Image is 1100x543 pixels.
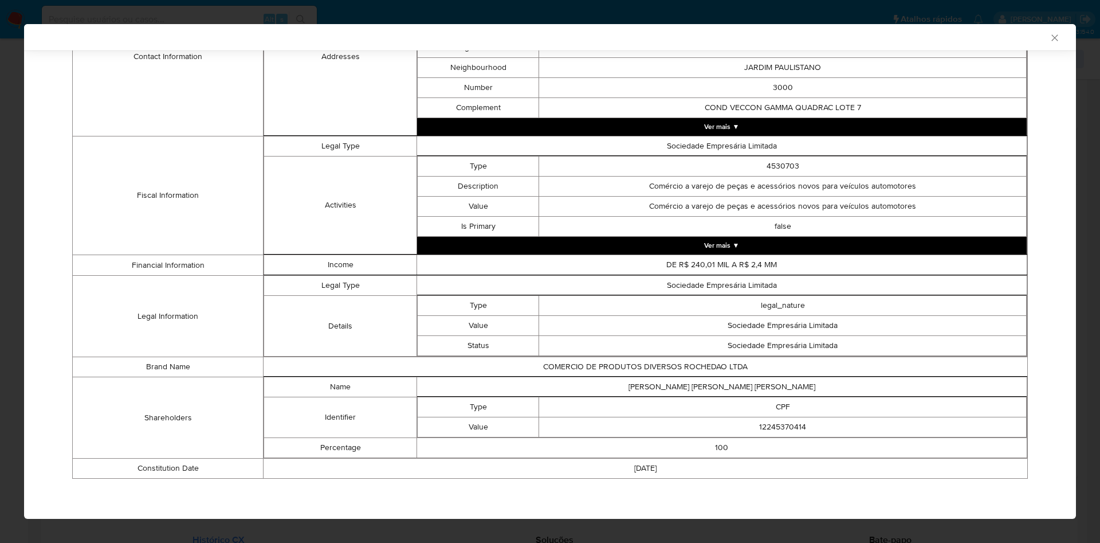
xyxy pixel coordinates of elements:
td: false [539,217,1027,237]
td: [PERSON_NAME] [PERSON_NAME] [PERSON_NAME] [417,377,1027,397]
td: JARDIM PAULISTANO [539,58,1027,78]
td: Sociedade Empresária Limitada [539,336,1027,356]
td: Value [417,316,539,336]
button: Expand array [417,118,1027,135]
div: closure-recommendation-modal [24,24,1076,519]
td: Brand Name [73,357,264,377]
td: Value [417,197,539,217]
button: Fechar a janela [1049,32,1059,42]
td: 3000 [539,78,1027,98]
td: 4530703 [539,157,1027,177]
td: Fiscal Information [73,136,264,255]
button: Expand array [417,237,1027,254]
td: 100 [417,438,1027,458]
td: Sociedade Empresária Limitada [539,316,1027,336]
td: Comércio a varejo de peças e acessórios novos para veículos automotores [539,197,1027,217]
td: Value [417,417,539,437]
td: CPF [539,397,1027,417]
td: Name [264,377,417,397]
td: Sociedade Empresária Limitada [417,276,1027,296]
td: COMERCIO DE PRODUTOS DIVERSOS ROCHEDAO LTDA [264,357,1028,377]
td: Number [417,78,539,98]
td: Type [417,157,539,177]
td: Neighbourhood [417,58,539,78]
td: Comércio a varejo de peças e acessórios novos para veículos automotores [539,177,1027,197]
td: DE R$ 240,01 MIL A R$ 2,4 MM [417,255,1027,275]
td: Constitution Date [73,459,264,479]
td: legal_nature [539,296,1027,316]
td: Description [417,177,539,197]
td: Type [417,296,539,316]
td: COND VECCON GAMMA QUADRAC LOTE 7 [539,98,1027,118]
td: Percentage [264,438,417,458]
td: Income [264,255,417,275]
td: Complement [417,98,539,118]
td: [DATE] [264,459,1028,479]
td: Sociedade Empresária Limitada [417,136,1027,157]
td: Shareholders [73,377,264,459]
td: Details [264,296,417,357]
td: Activities [264,157,417,255]
td: Financial Information [73,255,264,276]
td: Type [417,397,539,417]
td: 12245370414 [539,417,1027,437]
td: Identifier [264,397,417,438]
td: Legal Information [73,276,264,357]
td: Is Primary [417,217,539,237]
td: Legal Type [264,276,417,296]
td: Status [417,336,539,356]
td: Legal Type [264,136,417,157]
